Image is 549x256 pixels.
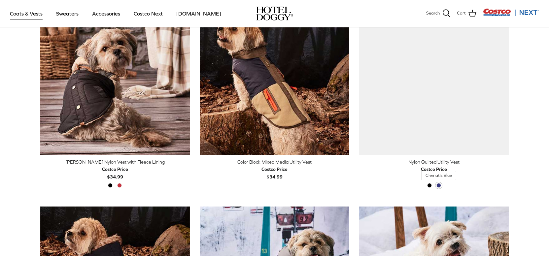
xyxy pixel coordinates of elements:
[128,2,169,25] a: Costco Next
[359,158,509,180] a: Nylon Quilted Utility Vest Costco Price$34.99
[256,7,293,20] a: hoteldoggy.com hoteldoggycom
[200,6,349,155] img: tan dog wearing a blue & brown vest
[40,158,190,180] a: [PERSON_NAME] Nylon Vest with Fleece Lining Costco Price$34.99
[40,158,190,166] div: [PERSON_NAME] Nylon Vest with Fleece Lining
[170,2,227,25] a: [DOMAIN_NAME]
[359,6,509,155] a: Nylon Quilted Utility Vest
[261,166,288,179] b: $34.99
[50,2,85,25] a: Sweaters
[483,8,539,16] img: Costco Next
[421,166,447,173] div: Costco Price
[200,6,349,155] a: Color Block Mixed Media Utility Vest
[86,2,126,25] a: Accessories
[102,166,128,173] div: Costco Price
[426,10,440,17] span: Search
[421,166,447,179] b: $34.99
[261,166,288,173] div: Costco Price
[200,158,349,180] a: Color Block Mixed Media Utility Vest Costco Price$34.99
[359,158,509,166] div: Nylon Quilted Utility Vest
[40,6,190,155] a: Melton Nylon Vest with Fleece Lining
[457,10,466,17] span: Cart
[200,158,349,166] div: Color Block Mixed Media Utility Vest
[457,9,476,18] a: Cart
[256,7,293,20] img: hoteldoggycom
[102,166,128,179] b: $34.99
[483,13,539,17] a: Visit Costco Next
[4,2,49,25] a: Coats & Vests
[426,9,450,18] a: Search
